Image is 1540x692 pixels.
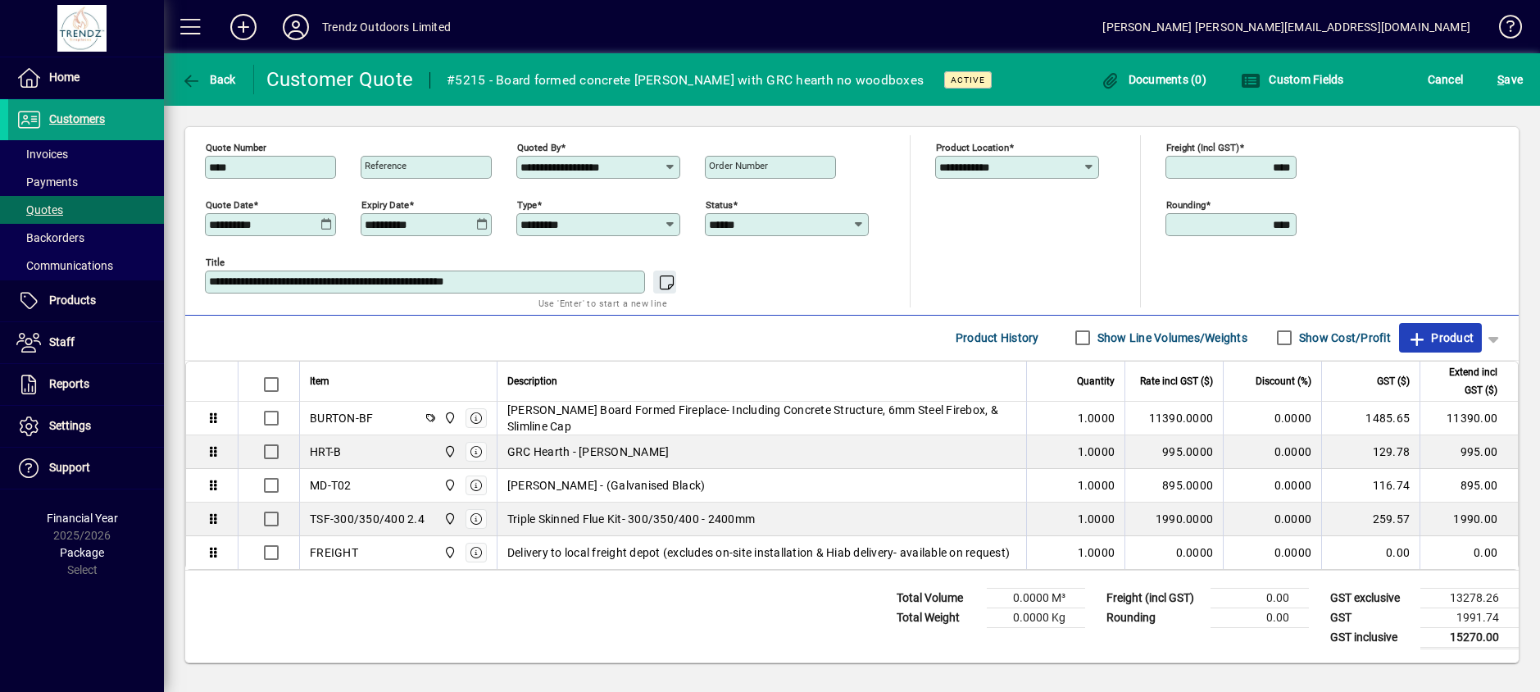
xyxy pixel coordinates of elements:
[1428,66,1464,93] span: Cancel
[1223,402,1321,435] td: 0.0000
[1166,141,1239,153] mat-label: Freight (incl GST)
[1096,65,1211,94] button: Documents (0)
[517,141,561,153] mat-label: Quoted by
[439,544,458,562] span: New Plymouth
[1430,363,1497,399] span: Extend incl GST ($)
[987,608,1085,627] td: 0.0000 Kg
[709,160,768,171] mat-label: Order number
[1424,65,1468,94] button: Cancel
[1135,477,1213,494] div: 895.0000
[1497,73,1504,86] span: S
[310,372,329,390] span: Item
[217,12,270,42] button: Add
[1420,469,1518,503] td: 895.00
[439,476,458,494] span: New Plymouth
[936,141,1009,153] mat-label: Product location
[1399,323,1482,353] button: Product
[49,112,105,125] span: Customers
[507,402,1016,435] span: [PERSON_NAME] Board Formed Fireplace- Including Concrete Structure, 6mm Steel Firebox, & Slimline...
[439,409,458,427] span: New Plymouth
[16,203,63,216] span: Quotes
[951,75,985,85] span: Active
[1140,372,1213,390] span: Rate incl GST ($)
[361,198,409,210] mat-label: Expiry date
[1321,402,1420,435] td: 1485.65
[1078,544,1115,561] span: 1.0000
[206,198,253,210] mat-label: Quote date
[949,323,1046,353] button: Product History
[1420,503,1518,536] td: 1990.00
[439,443,458,461] span: New Plymouth
[8,280,164,321] a: Products
[310,444,341,460] div: HRT-B
[8,224,164,252] a: Backorders
[1094,330,1247,346] label: Show Line Volumes/Weights
[270,12,322,42] button: Profile
[322,14,451,40] div: Trendz Outdoors Limited
[8,140,164,168] a: Invoices
[8,57,164,98] a: Home
[888,608,987,627] td: Total Weight
[1321,435,1420,469] td: 129.78
[164,65,254,94] app-page-header-button: Back
[310,511,425,527] div: TSF-300/350/400 2.4
[1241,73,1344,86] span: Custom Fields
[888,588,987,608] td: Total Volume
[956,325,1039,351] span: Product History
[1100,73,1206,86] span: Documents (0)
[538,294,667,312] mat-hint: Use 'Enter' to start a new line
[365,160,407,171] mat-label: Reference
[8,364,164,405] a: Reports
[507,511,755,527] span: Triple Skinned Flue Kit- 300/350/400 - 2400mm
[507,444,670,460] span: GRC Hearth - [PERSON_NAME]
[1322,627,1420,648] td: GST inclusive
[266,66,414,93] div: Customer Quote
[49,335,75,348] span: Staff
[1135,410,1213,426] div: 11390.0000
[1211,588,1309,608] td: 0.00
[49,419,91,432] span: Settings
[1078,511,1115,527] span: 1.0000
[177,65,240,94] button: Back
[1135,511,1213,527] div: 1990.0000
[47,512,118,525] span: Financial Year
[1296,330,1391,346] label: Show Cost/Profit
[1078,477,1115,494] span: 1.0000
[1098,588,1211,608] td: Freight (incl GST)
[16,148,68,161] span: Invoices
[517,198,537,210] mat-label: Type
[1322,588,1420,608] td: GST exclusive
[1420,608,1519,627] td: 1991.74
[1377,372,1410,390] span: GST ($)
[1420,435,1518,469] td: 995.00
[1135,444,1213,460] div: 995.0000
[206,141,266,153] mat-label: Quote number
[16,175,78,189] span: Payments
[1223,503,1321,536] td: 0.0000
[1420,536,1518,569] td: 0.00
[1223,536,1321,569] td: 0.0000
[49,294,96,307] span: Products
[1497,66,1523,93] span: ave
[8,252,164,280] a: Communications
[1322,608,1420,627] td: GST
[16,231,84,244] span: Backorders
[507,544,1010,561] span: Delivery to local freight depot (excludes on-site installation & Hiab delivery- available on requ...
[1493,65,1527,94] button: Save
[49,71,79,84] span: Home
[1166,198,1206,210] mat-label: Rounding
[1098,608,1211,627] td: Rounding
[1102,14,1470,40] div: [PERSON_NAME] [PERSON_NAME][EMAIL_ADDRESS][DOMAIN_NAME]
[1420,588,1519,608] td: 13278.26
[1420,627,1519,648] td: 15270.00
[1077,372,1115,390] span: Quantity
[507,372,557,390] span: Description
[1321,536,1420,569] td: 0.00
[1256,372,1311,390] span: Discount (%)
[206,256,225,267] mat-label: Title
[16,259,113,272] span: Communications
[1223,469,1321,503] td: 0.0000
[706,198,733,210] mat-label: Status
[1321,503,1420,536] td: 259.57
[1420,402,1518,435] td: 11390.00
